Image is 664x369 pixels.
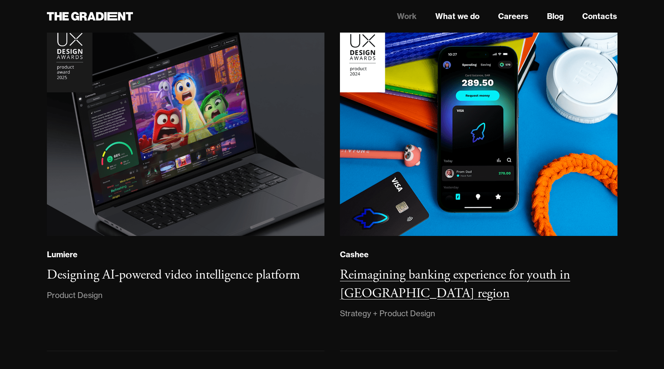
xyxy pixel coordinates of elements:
[340,23,617,351] a: CasheeReimagining banking experience for youth in [GEOGRAPHIC_DATA] regionStrategy + Product Design
[582,10,617,22] a: Contacts
[47,23,324,351] a: LumiereDesigning AI-powered video intelligence platformProduct Design
[340,267,570,302] h3: Reimagining banking experience for youth in [GEOGRAPHIC_DATA] region
[340,307,435,320] div: Strategy + Product Design
[547,10,564,22] a: Blog
[47,289,102,301] div: Product Design
[340,249,369,260] div: Cashee
[397,10,417,22] a: Work
[47,267,300,283] h3: Designing AI-powered video intelligence platform
[47,249,78,260] div: Lumiere
[435,10,479,22] a: What we do
[498,10,528,22] a: Careers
